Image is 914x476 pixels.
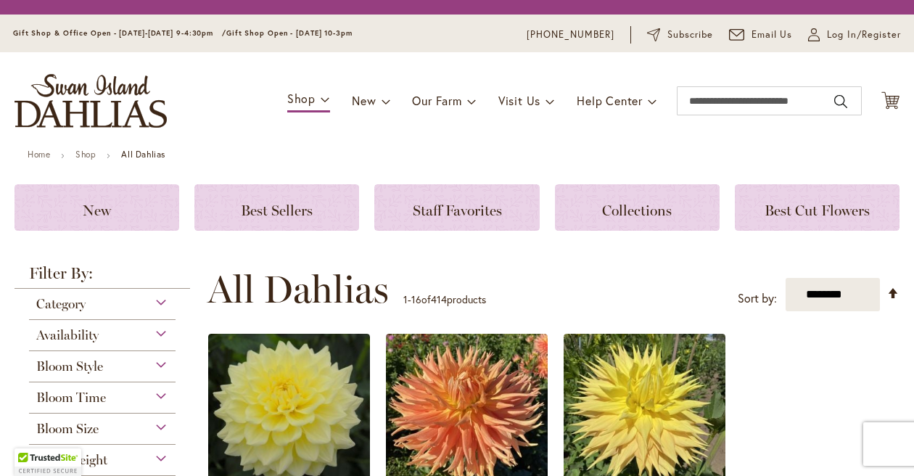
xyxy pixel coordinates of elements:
span: Email Us [752,28,793,42]
span: Gift Shop Open - [DATE] 10-3pm [226,28,353,38]
a: Email Us [729,28,793,42]
a: store logo [15,74,167,128]
span: Bloom Time [36,390,106,406]
span: Our Farm [412,93,461,108]
span: Help Center [577,93,643,108]
a: Best Sellers [194,184,359,231]
span: Best Sellers [241,202,313,219]
span: 1 [403,292,408,306]
p: - of products [403,288,486,311]
span: Staff Favorites [413,202,502,219]
div: TrustedSite Certified [15,448,81,476]
a: Collections [555,184,720,231]
span: Log In/Register [827,28,901,42]
span: Bloom Size [36,421,99,437]
span: Subscribe [667,28,713,42]
a: Staff Favorites [374,184,539,231]
span: New [352,93,376,108]
a: Best Cut Flowers [735,184,899,231]
span: Availability [36,327,99,343]
span: Category [36,296,86,312]
span: Bloom Style [36,358,103,374]
a: Home [28,149,50,160]
button: Search [834,90,847,113]
span: Gift Shop & Office Open - [DATE]-[DATE] 9-4:30pm / [13,28,226,38]
a: Subscribe [647,28,713,42]
span: Shop [287,91,316,106]
a: Log In/Register [808,28,901,42]
span: 414 [431,292,447,306]
span: Collections [602,202,672,219]
span: 16 [411,292,421,306]
span: Best Cut Flowers [765,202,870,219]
span: Visit Us [498,93,540,108]
strong: All Dahlias [121,149,165,160]
span: New [83,202,111,219]
a: [PHONE_NUMBER] [527,28,614,42]
span: All Dahlias [207,268,389,311]
a: New [15,184,179,231]
a: Shop [75,149,96,160]
strong: Filter By: [15,266,190,289]
label: Sort by: [738,285,777,312]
